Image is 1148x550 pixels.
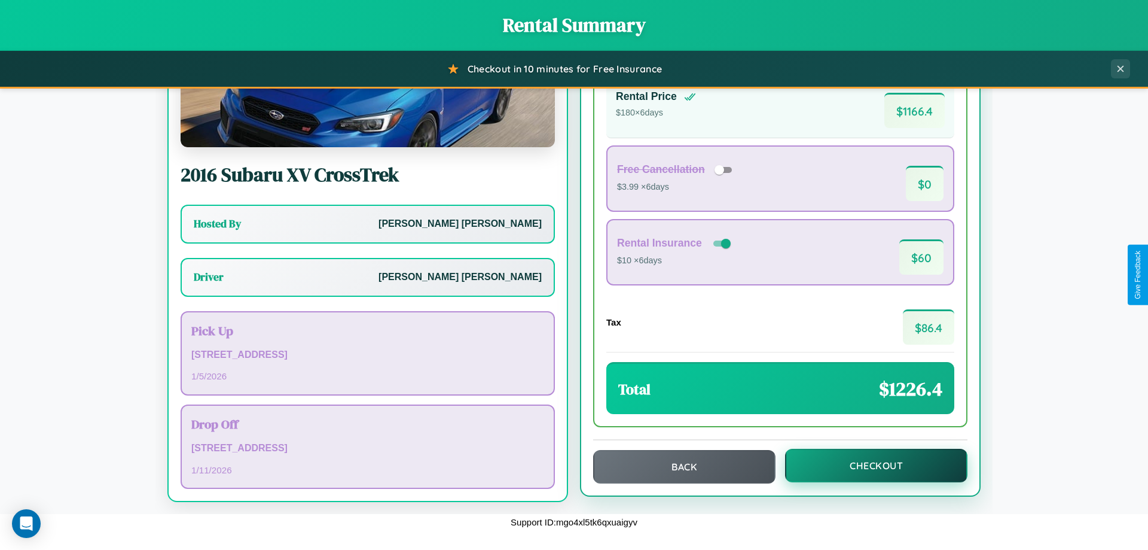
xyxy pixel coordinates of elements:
h3: Pick Up [191,322,544,339]
span: Checkout in 10 minutes for Free Insurance [468,63,662,75]
p: [PERSON_NAME] [PERSON_NAME] [378,269,542,286]
p: $3.99 × 6 days [617,180,736,195]
h4: Rental Insurance [617,237,702,250]
p: [STREET_ADDRESS] [191,347,544,364]
p: 1 / 5 / 2026 [191,368,544,384]
h3: Total [618,379,651,399]
div: Open Intercom Messenger [12,509,41,538]
button: Checkout [785,449,967,482]
div: Give Feedback [1134,251,1142,299]
p: Support ID: mgo4xl5tk6qxuaigyv [511,514,637,530]
h4: Tax [606,317,621,327]
h3: Drop Off [191,415,544,433]
p: $10 × 6 days [617,253,733,269]
p: $ 180 × 6 days [616,105,696,121]
h3: Driver [194,270,224,284]
span: $ 0 [906,166,944,201]
h4: Free Cancellation [617,163,705,176]
p: [PERSON_NAME] [PERSON_NAME] [378,215,542,233]
h2: 2016 Subaru XV CrossTrek [181,162,555,188]
p: [STREET_ADDRESS] [191,440,544,457]
span: $ 1166.4 [884,93,945,128]
p: 1 / 11 / 2026 [191,462,544,478]
span: $ 86.4 [903,309,954,345]
span: $ 60 [899,239,944,275]
h4: Rental Price [616,90,677,103]
button: Back [593,450,775,484]
span: $ 1226.4 [879,376,942,402]
h3: Hosted By [194,217,241,231]
h1: Rental Summary [12,12,1136,38]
